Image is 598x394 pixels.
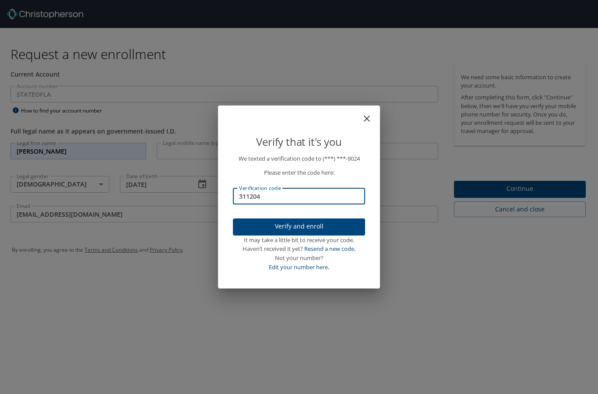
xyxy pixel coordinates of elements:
[233,168,365,177] p: Please enter the code here:
[233,154,365,163] p: We texted a verification code to (***) ***- 9024
[233,253,365,263] div: Not your number?
[233,218,365,236] button: Verify and enroll
[233,134,365,150] p: Verify that it's you
[233,244,365,253] div: Haven’t received it yet?
[304,245,355,253] a: Resend a new code.
[233,236,365,245] div: It may take a little bit to receive your code.
[240,221,358,232] span: Verify and enroll
[366,109,376,120] button: close
[269,263,329,271] a: Edit your number here.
